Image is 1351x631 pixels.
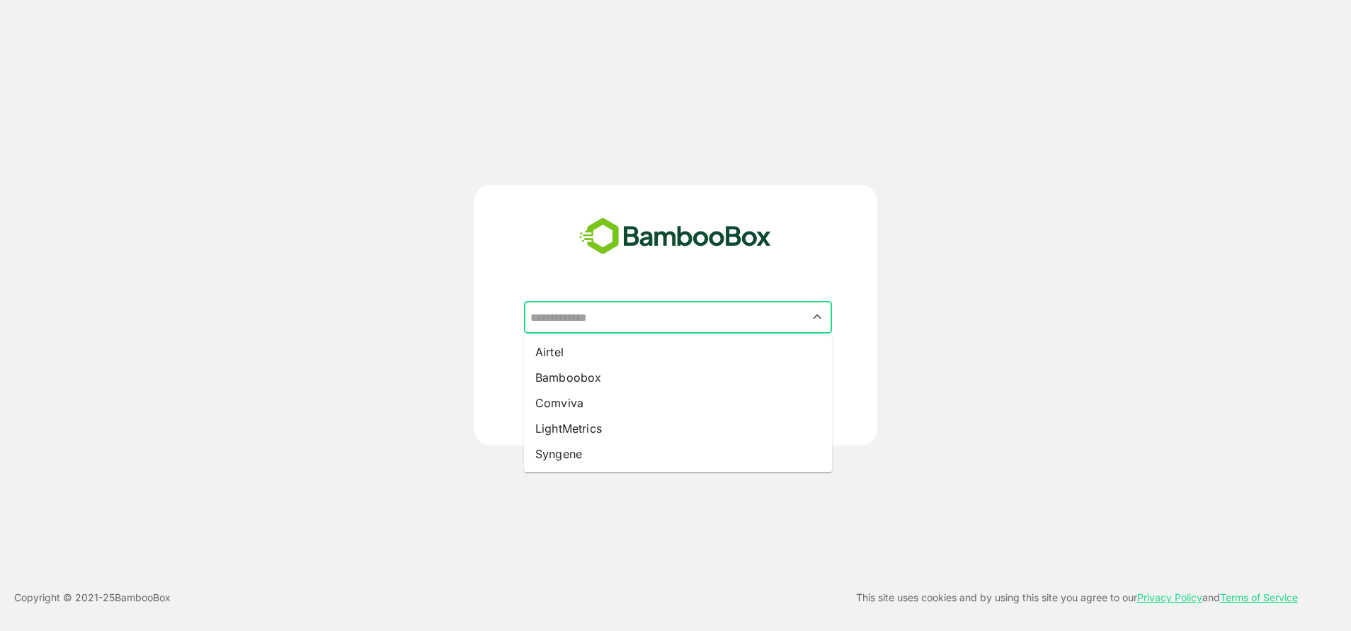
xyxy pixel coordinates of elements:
a: Privacy Policy [1137,591,1202,603]
li: LightMetrics [524,416,832,441]
li: Bamboobox [524,365,832,390]
img: bamboobox [571,213,779,260]
li: Airtel [524,339,832,365]
button: Close [808,307,827,326]
li: Comviva [524,390,832,416]
a: Terms of Service [1220,591,1298,603]
p: Copyright © 2021- 25 BambooBox [14,589,171,606]
p: This site uses cookies and by using this site you agree to our and [856,589,1298,606]
li: Syngene [524,441,832,467]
